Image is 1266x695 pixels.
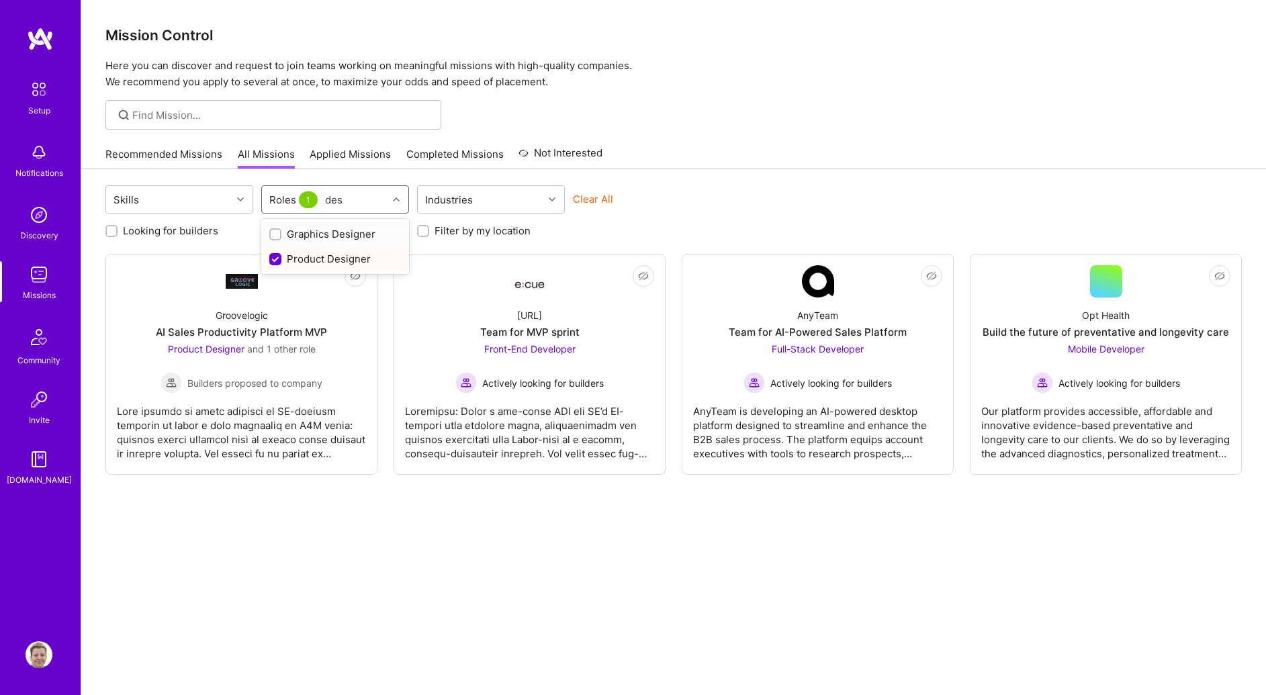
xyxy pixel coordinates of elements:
a: Completed Missions [406,147,504,169]
div: Invite [29,413,50,427]
i: icon SearchGrey [116,107,132,123]
a: Opt HealthBuild the future of preventative and longevity careMobile Developer Actively looking fo... [981,265,1230,463]
div: Our platform provides accessible, affordable and innovative evidence-based preventative and longe... [981,393,1230,461]
a: Not Interested [518,145,602,169]
i: icon EyeClosed [1214,271,1225,281]
i: icon EyeClosed [926,271,937,281]
a: Company LogoGroovelogicAI Sales Productivity Platform MVPProduct Designer and 1 other roleBuilder... [117,265,366,463]
img: Builders proposed to company [161,372,182,393]
img: Invite [26,386,52,413]
img: Actively looking for builders [1032,372,1053,393]
span: Actively looking for builders [1058,376,1180,390]
div: Setup [28,103,50,118]
div: Discovery [20,228,58,242]
img: Company Logo [802,265,834,297]
div: Notifications [15,166,63,180]
i: icon Chevron [393,196,400,203]
input: Find Mission... [132,108,431,122]
div: [URL] [517,308,542,322]
i: icon EyeClosed [638,271,649,281]
div: Team for AI-Powered Sales Platform [729,325,907,339]
a: Applied Missions [310,147,391,169]
div: Industries [422,190,476,210]
div: AnyTeam [797,308,838,322]
span: 1 [299,191,318,208]
img: Company Logo [226,274,258,288]
img: Actively looking for builders [455,372,477,393]
a: All Missions [238,147,295,169]
img: logo [27,27,54,51]
p: Here you can discover and request to join teams working on meaningful missions with high-quality ... [105,58,1242,90]
i: icon Chevron [549,196,555,203]
div: Opt Health [1082,308,1130,322]
div: Product Designer [269,252,401,266]
span: Front-End Developer [484,343,576,355]
span: Builders proposed to company [187,376,322,390]
button: Clear All [573,192,613,206]
label: Filter by my location [435,224,531,238]
div: [DOMAIN_NAME] [7,473,72,487]
i: icon Chevron [237,196,244,203]
span: Mobile Developer [1068,343,1144,355]
div: Community [17,353,60,367]
label: Looking for builders [123,224,218,238]
i: icon EyeClosed [350,271,361,281]
div: Skills [110,190,142,210]
span: Actively looking for builders [482,376,604,390]
img: Actively looking for builders [743,372,765,393]
h3: Mission Control [105,27,1242,44]
a: Company LogoAnyTeamTeam for AI-Powered Sales PlatformFull-Stack Developer Actively looking for bu... [693,265,942,463]
span: Product Designer [168,343,244,355]
span: and 1 other role [247,343,316,355]
img: bell [26,139,52,166]
div: Missions [23,288,56,302]
img: Company Logo [514,269,546,293]
div: AnyTeam is developing an AI-powered desktop platform designed to streamline and enhance the B2B s... [693,393,942,461]
img: teamwork [26,261,52,288]
div: Graphics Designer [269,227,401,241]
div: Loremipsu: Dolor s ame-conse ADI eli SE’d EI-tempori utla etdolore magna, aliquaenimadm ven quisn... [405,393,654,461]
div: Team for MVP sprint [480,325,580,339]
img: guide book [26,446,52,473]
img: setup [25,75,53,103]
span: Full-Stack Developer [772,343,864,355]
div: AI Sales Productivity Platform MVP [156,325,327,339]
a: User Avatar [22,641,56,668]
img: discovery [26,201,52,228]
span: Actively looking for builders [770,376,892,390]
div: Build the future of preventative and longevity care [983,325,1229,339]
div: Lore ipsumdo si ametc adipisci el SE-doeiusm temporin ut labor e dolo magnaaliq en A4M venia: qui... [117,393,366,461]
div: Groovelogic [216,308,268,322]
a: Company Logo[URL]Team for MVP sprintFront-End Developer Actively looking for buildersActively loo... [405,265,654,463]
a: Recommended Missions [105,147,222,169]
div: Roles [266,190,324,210]
img: Community [23,321,55,353]
img: User Avatar [26,641,52,668]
